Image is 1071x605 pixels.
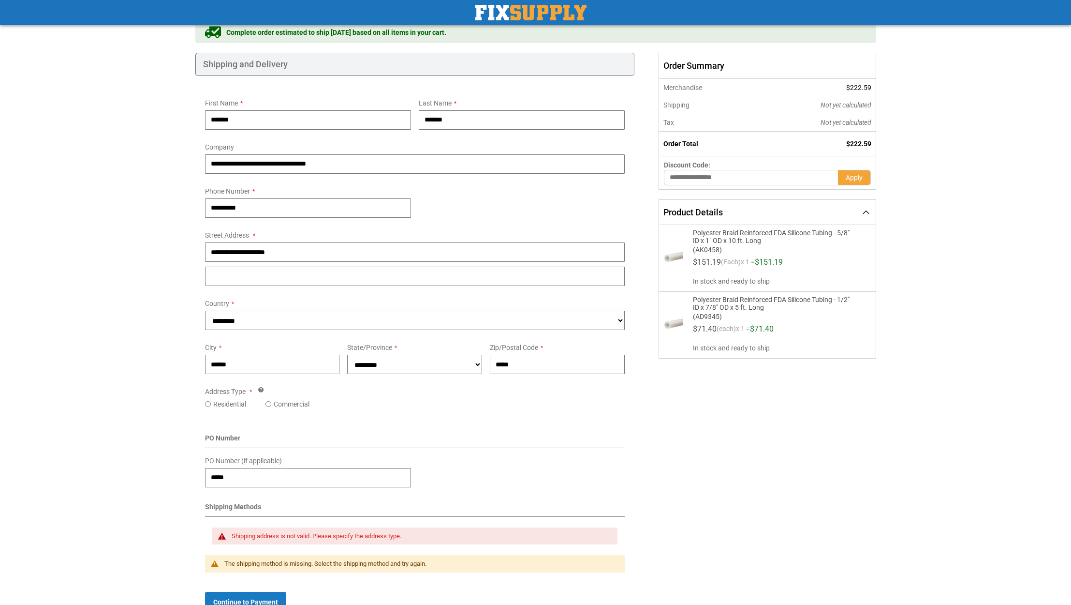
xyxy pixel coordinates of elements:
span: Street Address [205,231,249,239]
span: Apply [846,174,863,181]
span: $151.19 [693,257,721,267]
span: (each) [717,325,736,337]
span: Complete order estimated to ship [DATE] based on all items in your cart. [226,28,446,37]
span: The shipping method is missing. Select the shipping method and try again. [224,560,426,567]
span: $71.40 [750,324,774,333]
img: Polyester Braid Reinforced FDA Silicone Tubing - 5/8" ID x 1" OD x 10 ft. Long [664,248,683,267]
span: Address Type [205,388,246,395]
span: Country [205,300,229,307]
span: Last Name [419,99,452,107]
span: Phone Number [205,187,250,195]
span: Zip/Postal Code [490,344,538,351]
span: x 1 = [736,325,750,337]
a: store logo [475,5,587,20]
div: Shipping Methods [205,502,625,517]
span: Polyester Braid Reinforced FDA Silicone Tubing - 5/8" ID x 1" OD x 10 ft. Long [693,229,855,244]
th: Merchandise [659,79,755,96]
strong: Order Total [663,140,698,148]
span: First Name [205,99,238,107]
span: Product Details [663,207,723,217]
span: City [205,344,217,351]
div: Shipping and Delivery [195,53,635,76]
span: Discount Code: [664,161,710,169]
span: $222.59 [846,140,871,148]
button: Apply [838,170,871,185]
img: Polyester Braid Reinforced FDA Silicone Tubing - 1/2" ID x 7/8" OD x 5 ft. Long [664,315,683,334]
span: In stock and ready to ship [693,343,867,353]
div: PO Number [205,433,625,448]
span: $71.40 [693,324,717,333]
span: $222.59 [846,84,871,91]
span: Not yet calculated [821,101,871,109]
span: (Each) [721,258,741,270]
img: Fix Industrial Supply [475,5,587,20]
span: (AD9345) [693,311,855,320]
span: Company [205,143,234,151]
span: Polyester Braid Reinforced FDA Silicone Tubing - 1/2" ID x 7/8" OD x 5 ft. Long [693,296,855,311]
span: Shipping [663,101,690,109]
span: State/Province [347,344,392,351]
span: (AK0458) [693,244,855,254]
span: $151.19 [755,257,783,267]
span: In stock and ready to ship [693,276,867,286]
div: Shipping address is not valid. Please specify the address type. [232,532,608,540]
label: Commercial [274,399,309,409]
span: Not yet calculated [821,119,871,126]
span: Order Summary [659,53,876,79]
label: Residential [213,399,246,409]
span: x 1 = [741,258,755,270]
span: PO Number (if applicable) [205,457,282,465]
th: Tax [659,114,755,132]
